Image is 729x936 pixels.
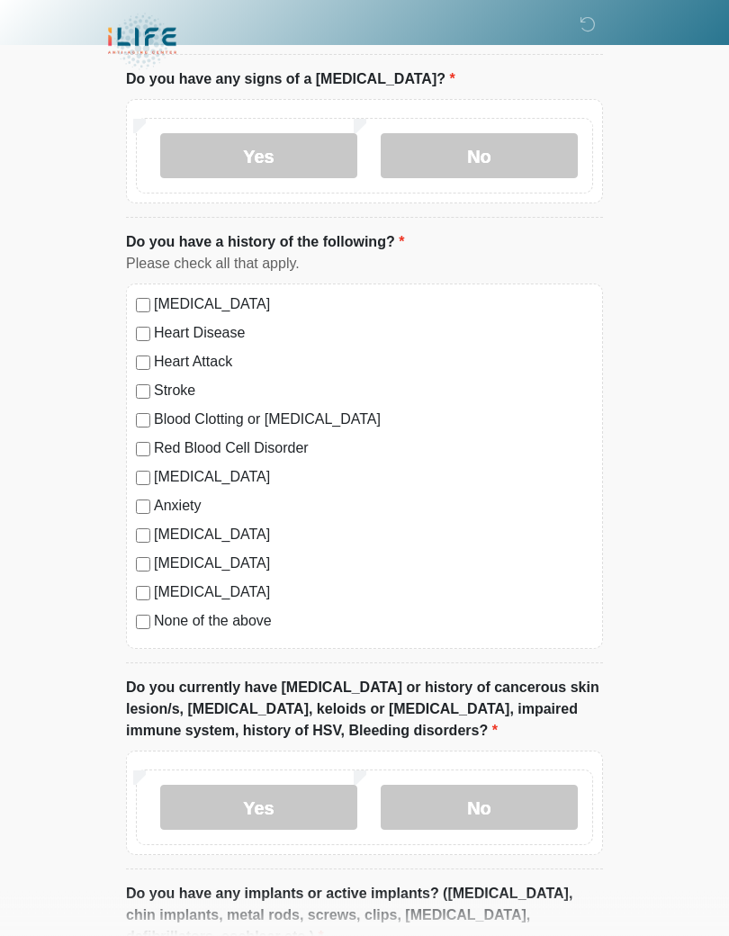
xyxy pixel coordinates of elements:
[136,558,150,572] input: [MEDICAL_DATA]
[136,616,150,630] input: None of the above
[381,786,578,831] label: No
[136,385,150,400] input: Stroke
[108,13,176,70] img: iLIFE Anti-Aging Center Logo
[136,472,150,486] input: [MEDICAL_DATA]
[154,611,593,633] label: None of the above
[136,328,150,342] input: Heart Disease
[126,254,603,275] div: Please check all that apply.
[136,414,150,428] input: Blood Clotting or [MEDICAL_DATA]
[154,409,593,431] label: Blood Clotting or [MEDICAL_DATA]
[154,294,593,316] label: [MEDICAL_DATA]
[136,356,150,371] input: Heart Attack
[154,582,593,604] label: [MEDICAL_DATA]
[136,529,150,544] input: [MEDICAL_DATA]
[160,786,357,831] label: Yes
[126,232,404,254] label: Do you have a history of the following?
[154,438,593,460] label: Red Blood Cell Disorder
[136,299,150,313] input: [MEDICAL_DATA]
[154,352,593,373] label: Heart Attack
[154,381,593,402] label: Stroke
[136,443,150,457] input: Red Blood Cell Disorder
[136,587,150,601] input: [MEDICAL_DATA]
[154,323,593,345] label: Heart Disease
[126,678,603,742] label: Do you currently have [MEDICAL_DATA] or history of cancerous skin lesion/s, [MEDICAL_DATA], keloi...
[381,134,578,179] label: No
[154,553,593,575] label: [MEDICAL_DATA]
[136,500,150,515] input: Anxiety
[160,134,357,179] label: Yes
[154,496,593,517] label: Anxiety
[154,467,593,489] label: [MEDICAL_DATA]
[154,525,593,546] label: [MEDICAL_DATA]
